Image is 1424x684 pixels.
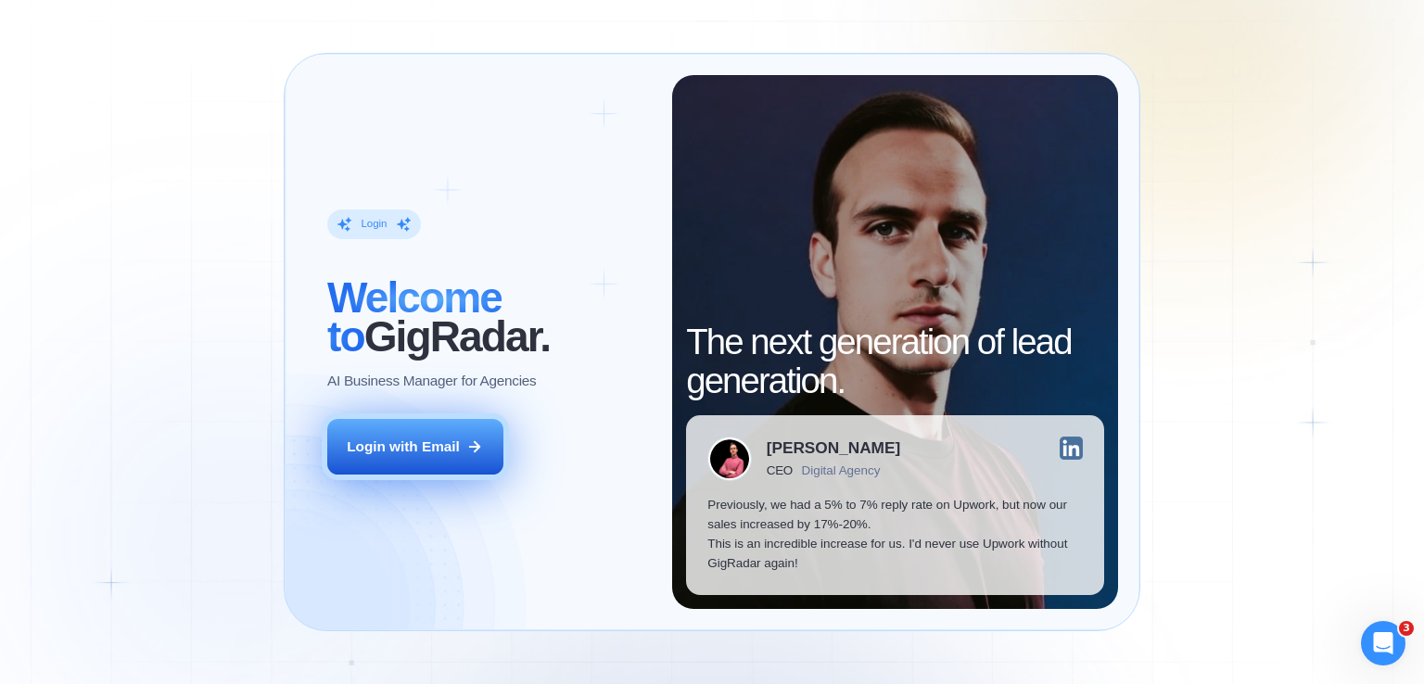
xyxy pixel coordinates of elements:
span: 3 [1399,621,1414,636]
div: [PERSON_NAME] [767,440,900,456]
iframe: Intercom live chat [1361,621,1405,665]
h2: ‍ GigRadar. [327,278,651,356]
button: Login with Email [327,419,503,475]
div: Login [361,218,387,232]
p: Previously, we had a 5% to 7% reply rate on Upwork, but now our sales increased by 17%-20%. This ... [707,495,1083,574]
div: Digital Agency [802,463,881,477]
div: CEO [767,463,793,477]
span: Welcome to [327,273,502,361]
h2: The next generation of lead generation. [686,323,1104,400]
div: Login with Email [347,437,460,456]
p: AI Business Manager for Agencies [327,371,536,390]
